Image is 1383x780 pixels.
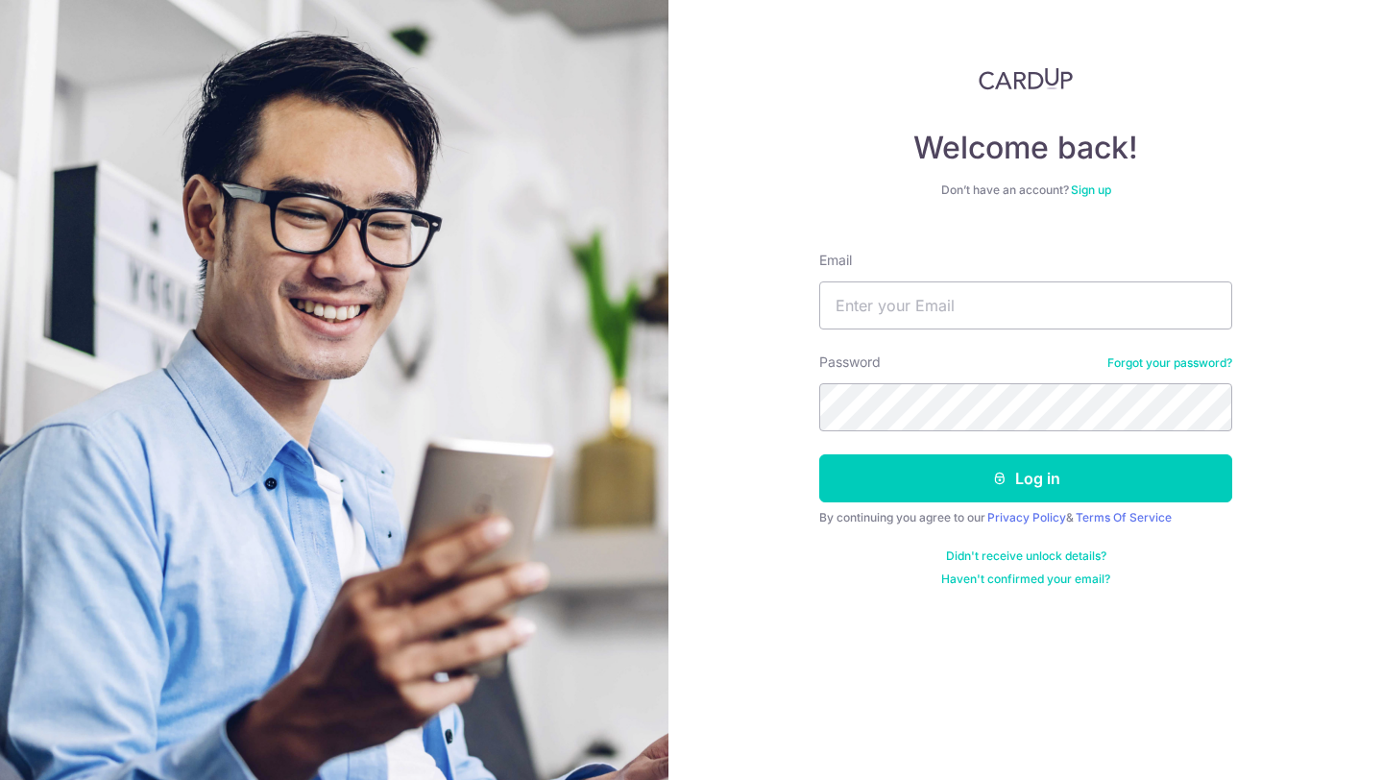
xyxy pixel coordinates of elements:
[1076,510,1172,524] a: Terms Of Service
[1071,183,1111,197] a: Sign up
[946,548,1106,564] a: Didn't receive unlock details?
[987,510,1066,524] a: Privacy Policy
[819,454,1232,502] button: Log in
[819,281,1232,329] input: Enter your Email
[941,572,1110,587] a: Haven't confirmed your email?
[979,67,1073,90] img: CardUp Logo
[819,251,852,270] label: Email
[1107,355,1232,371] a: Forgot your password?
[819,183,1232,198] div: Don’t have an account?
[819,353,881,372] label: Password
[819,129,1232,167] h4: Welcome back!
[819,510,1232,525] div: By continuing you agree to our &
